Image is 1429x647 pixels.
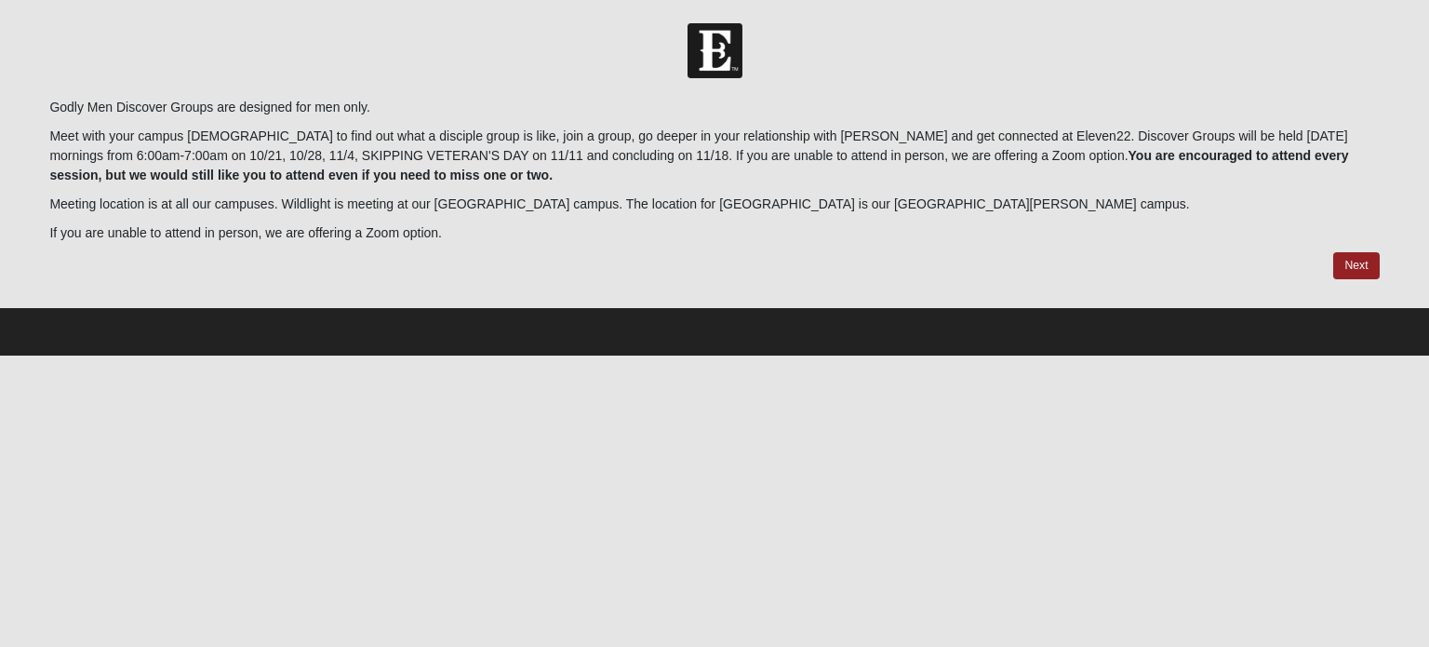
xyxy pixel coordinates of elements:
[49,223,1379,243] p: If you are unable to attend in person, we are offering a Zoom option.
[49,98,1379,117] p: Godly Men Discover Groups are designed for men only.
[49,195,1379,214] p: Meeting location is at all our campuses. Wildlight is meeting at our [GEOGRAPHIC_DATA] campus. Th...
[688,23,742,78] img: Church of Eleven22 Logo
[1333,252,1379,279] a: Next
[49,148,1348,182] b: You are encouraged to attend every session, but we would still like you to attend even if you nee...
[49,127,1379,185] p: Meet with your campus [DEMOGRAPHIC_DATA] to find out what a disciple group is like, join a group,...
